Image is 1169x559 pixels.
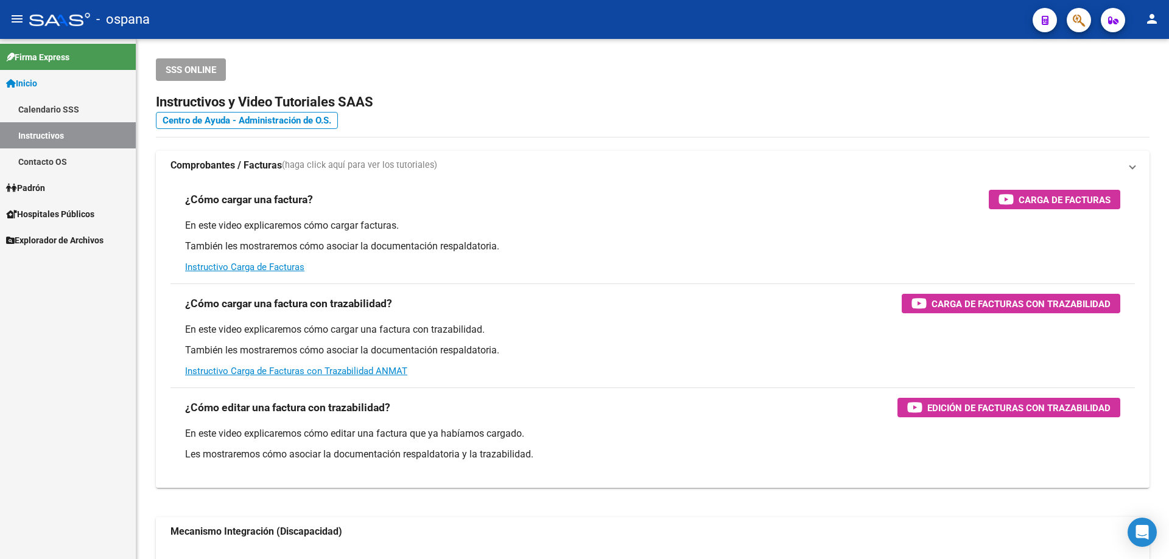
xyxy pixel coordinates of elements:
p: En este video explicaremos cómo editar una factura que ya habíamos cargado. [185,427,1120,440]
button: Carga de Facturas [989,190,1120,209]
mat-expansion-panel-header: Comprobantes / Facturas(haga click aquí para ver los tutoriales) [156,151,1150,180]
p: También les mostraremos cómo asociar la documentación respaldatoria. [185,344,1120,357]
p: En este video explicaremos cómo cargar una factura con trazabilidad. [185,323,1120,336]
h2: Instructivos y Video Tutoriales SAAS [156,91,1150,114]
span: Hospitales Públicos [6,207,94,221]
span: Inicio [6,77,37,90]
h3: ¿Cómo editar una factura con trazabilidad? [185,399,390,416]
button: Edición de Facturas con Trazabilidad [897,398,1120,417]
a: Instructivo Carga de Facturas con Trazabilidad ANMAT [185,366,407,377]
h3: ¿Cómo cargar una factura con trazabilidad? [185,295,392,312]
span: Firma Express [6,50,69,64]
span: - ospana [96,6,150,33]
span: (haga click aquí para ver los tutoriales) [282,159,437,172]
p: En este video explicaremos cómo cargar facturas. [185,219,1120,232]
span: SSS ONLINE [166,64,216,75]
button: SSS ONLINE [156,58,226,81]
strong: Comprobantes / Facturas [170,159,282,172]
div: Open Intercom Messenger [1128,518,1157,547]
p: Les mostraremos cómo asociar la documentación respaldatoria y la trazabilidad. [185,448,1120,461]
div: Comprobantes / Facturas(haga click aquí para ver los tutoriales) [156,180,1150,488]
span: Carga de Facturas [1019,192,1111,207]
a: Instructivo Carga de Facturas [185,262,304,273]
mat-icon: menu [10,12,24,26]
span: Carga de Facturas con Trazabilidad [932,296,1111,311]
a: Centro de Ayuda - Administración de O.S. [156,112,338,129]
mat-expansion-panel-header: Mecanismo Integración (Discapacidad) [156,517,1150,546]
span: Padrón [6,181,45,195]
span: Explorador de Archivos [6,234,104,247]
button: Carga de Facturas con Trazabilidad [902,294,1120,313]
span: Edición de Facturas con Trazabilidad [927,400,1111,415]
h3: ¿Cómo cargar una factura? [185,191,313,208]
mat-icon: person [1145,12,1159,26]
strong: Mecanismo Integración (Discapacidad) [170,525,342,538]
p: También les mostraremos cómo asociar la documentación respaldatoria. [185,240,1120,253]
